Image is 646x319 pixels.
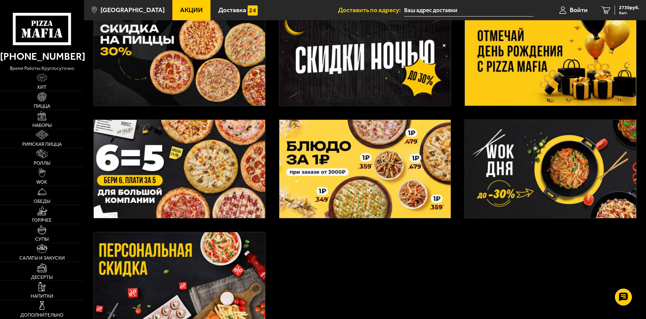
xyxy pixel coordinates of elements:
[570,7,588,13] span: Войти
[31,275,53,280] span: Десерты
[32,123,52,128] span: Наборы
[22,142,62,147] span: Римская пицца
[37,85,47,90] span: Хит
[36,180,47,185] span: WOK
[34,104,50,109] span: Пицца
[35,237,49,242] span: Супы
[180,7,203,13] span: Акции
[19,256,65,261] span: Салаты и закуски
[20,313,63,318] span: Дополнительно
[218,7,246,13] span: Доставка
[34,161,50,166] span: Роллы
[404,4,533,17] input: Ваш адрес доставки
[248,5,258,16] img: 15daf4d41897b9f0e9f617042186c801.svg
[619,11,639,15] span: 6 шт.
[32,218,52,223] span: Горячее
[34,199,50,204] span: Обеды
[101,7,165,13] span: [GEOGRAPHIC_DATA]
[338,7,404,13] span: Доставить по адресу:
[31,294,53,299] span: Напитки
[619,5,639,10] span: 2730 руб.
